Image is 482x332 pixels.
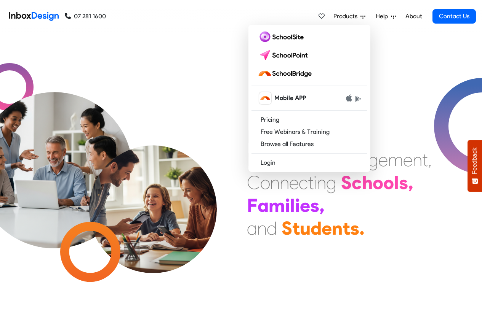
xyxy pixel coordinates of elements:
[274,94,306,103] span: Mobile APP
[319,194,325,217] div: ,
[378,148,388,171] div: e
[311,217,322,240] div: d
[247,125,432,240] div: Maximising Efficient & Engagement, Connecting Schools, Families, and Students.
[248,25,370,172] div: Products
[428,148,432,171] div: ,
[394,171,399,194] div: l
[258,67,315,79] img: schoolbridge logo
[373,9,399,24] a: Help
[65,12,106,21] a: 07 281 1600
[399,171,408,194] div: s
[314,171,317,194] div: i
[383,171,394,194] div: o
[282,217,292,240] div: S
[251,126,367,138] a: Free Webinars & Training
[359,217,365,240] div: .
[247,194,258,217] div: F
[251,138,367,150] a: Browse all Features
[269,194,285,217] div: m
[289,171,299,194] div: e
[299,171,308,194] div: c
[247,171,260,194] div: C
[403,148,413,171] div: e
[247,125,262,148] div: M
[258,49,311,61] img: schoolpoint logo
[432,9,476,24] a: Contact Us
[258,31,307,43] img: schoolsite logo
[352,171,362,194] div: c
[362,171,373,194] div: h
[322,217,332,240] div: e
[260,171,270,194] div: o
[326,171,336,194] div: g
[73,114,233,273] img: parents_with_child.png
[330,9,368,24] a: Products
[310,194,319,217] div: s
[343,217,350,240] div: t
[376,12,391,21] span: Help
[247,217,257,240] div: a
[308,171,314,194] div: t
[408,171,413,194] div: ,
[258,194,269,217] div: a
[247,148,256,171] div: E
[332,217,343,240] div: n
[251,89,367,107] a: schoolbridge icon Mobile APP
[285,194,290,217] div: i
[259,92,271,104] img: schoolbridge icon
[251,157,367,169] a: Login
[403,9,424,24] a: About
[251,114,367,126] a: Pricing
[295,194,300,217] div: i
[300,194,310,217] div: e
[388,148,403,171] div: m
[341,171,352,194] div: S
[270,171,280,194] div: n
[471,148,478,174] span: Feedback
[300,217,311,240] div: u
[290,194,295,217] div: l
[333,12,360,21] span: Products
[422,148,428,171] div: t
[280,171,289,194] div: n
[267,217,277,240] div: d
[350,217,359,240] div: s
[317,171,326,194] div: n
[373,171,383,194] div: o
[468,140,482,192] button: Feedback - Show survey
[413,148,422,171] div: n
[292,217,300,240] div: t
[368,148,378,171] div: g
[257,217,267,240] div: n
